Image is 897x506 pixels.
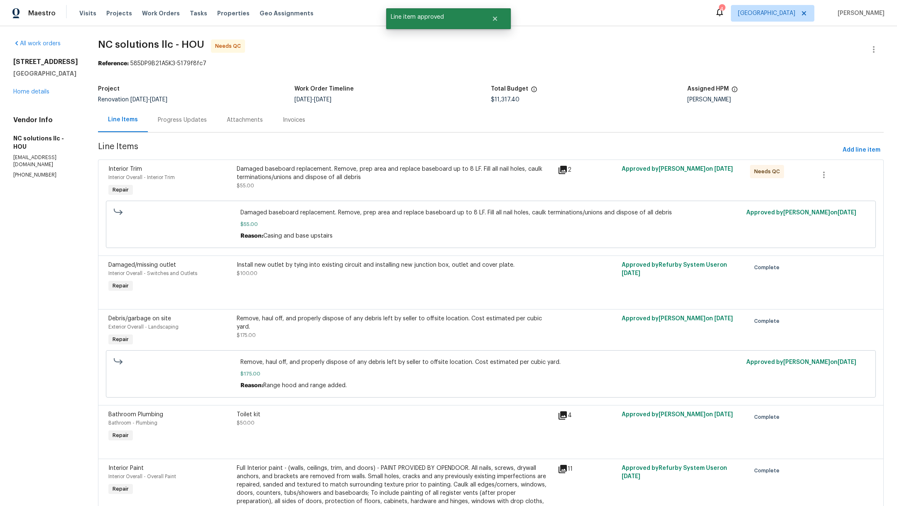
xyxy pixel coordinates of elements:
span: $55.00 [237,183,254,188]
span: Renovation [98,97,167,103]
span: Repair [109,485,132,493]
h5: [GEOGRAPHIC_DATA] [13,69,78,78]
h5: Project [98,86,120,92]
h5: Total Budget [491,86,528,92]
span: Geo Assignments [260,9,314,17]
button: Close [481,10,509,27]
span: $175.00 [240,370,742,378]
span: Complete [754,263,783,272]
span: Projects [106,9,132,17]
span: Complete [754,467,783,475]
span: Approved by [PERSON_NAME] on [746,210,856,216]
span: Line item approved [386,8,481,26]
span: The total cost of line items that have been proposed by Opendoor. This sum includes line items th... [531,86,537,97]
span: Approved by Refurby System User on [622,465,727,479]
span: Approved by [PERSON_NAME] on [622,166,733,172]
span: Interior Overall - Interior Trim [108,175,175,180]
span: Approved by [PERSON_NAME] on [746,359,856,365]
span: Maestro [28,9,56,17]
div: 585DP9B21A5K3-5179f8fc7 [98,59,884,68]
div: 11 [558,464,617,474]
span: Work Orders [142,9,180,17]
span: Bathroom Plumbing [108,412,163,418]
span: Repair [109,282,132,290]
span: - [130,97,167,103]
span: [DATE] [150,97,167,103]
span: Repair [109,186,132,194]
h2: [STREET_ADDRESS] [13,58,78,66]
span: Repair [109,431,132,440]
a: Home details [13,89,49,95]
span: [DATE] [622,474,640,479]
span: $100.00 [237,271,257,276]
span: [DATE] [714,316,733,322]
span: [DATE] [838,210,856,216]
span: Visits [79,9,96,17]
span: Damaged/missing outlet [108,262,176,268]
span: Interior Trim [108,166,142,172]
div: 2 [558,165,617,175]
span: The hpm assigned to this work order. [731,86,738,97]
span: Debris/garbage on site [108,316,171,322]
span: Exterior Overall - Landscaping [108,324,179,329]
span: [DATE] [714,412,733,418]
span: [PERSON_NAME] [834,9,885,17]
span: [DATE] [838,359,856,365]
span: Approved by Refurby System User on [622,262,727,276]
span: Properties [217,9,250,17]
span: $55.00 [240,220,742,228]
div: Invoices [283,116,305,124]
div: Line Items [108,115,138,124]
span: [DATE] [714,166,733,172]
span: $50.00 [237,420,255,425]
span: Reason: [240,233,263,239]
span: Add line item [843,145,880,155]
span: Bathroom - Plumbing [108,420,157,425]
span: Needs QC [215,42,244,50]
span: $11,317.40 [491,97,520,103]
div: Progress Updates [158,116,207,124]
span: Approved by [PERSON_NAME] on [622,412,733,418]
div: Damaged baseboard replacement. Remove, prep area and replace baseboard up to 8 LF. Fill all nail ... [237,165,553,182]
div: [PERSON_NAME] [687,97,884,103]
span: [DATE] [130,97,148,103]
button: Add line item [839,142,884,158]
span: [DATE] [294,97,312,103]
h5: NC solutions llc - HOU [13,134,78,151]
span: Interior Overall - Overall Paint [108,474,176,479]
span: Complete [754,317,783,325]
span: Interior Overall - Switches and Outlets [108,271,197,276]
span: Remove, haul off, and properly dispose of any debris left by seller to offsite location. Cost est... [240,358,742,366]
span: Reason: [240,383,263,388]
div: Remove, haul off, and properly dispose of any debris left by seller to offsite location. Cost est... [237,314,553,331]
a: All work orders [13,41,61,47]
div: Install new outlet by tying into existing circuit and installing new junction box, outlet and cov... [237,261,553,269]
span: Repair [109,335,132,344]
span: Complete [754,413,783,421]
span: [DATE] [314,97,331,103]
span: [GEOGRAPHIC_DATA] [738,9,795,17]
span: Damaged baseboard replacement. Remove, prep area and replace baseboard up to 8 LF. Fill all nail ... [240,209,742,217]
p: [EMAIL_ADDRESS][DOMAIN_NAME] [13,154,78,168]
span: Casing and base upstairs [263,233,333,239]
span: Needs QC [754,167,783,176]
span: Tasks [190,10,207,16]
p: [PHONE_NUMBER] [13,172,78,179]
span: Approved by [PERSON_NAME] on [622,316,733,322]
span: - [294,97,331,103]
div: Attachments [227,116,263,124]
h5: Work Order Timeline [294,86,354,92]
span: $175.00 [237,333,256,338]
span: NC solutions llc - HOU [98,39,204,49]
span: Line Items [98,142,839,158]
h4: Vendor Info [13,116,78,124]
div: Toilet kit [237,410,553,419]
span: Interior Paint [108,465,144,471]
div: 4 [719,5,725,13]
b: Reference: [98,61,129,66]
span: Range hood and range added. [263,383,347,388]
span: [DATE] [622,270,640,276]
div: 4 [558,410,617,420]
h5: Assigned HPM [687,86,729,92]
